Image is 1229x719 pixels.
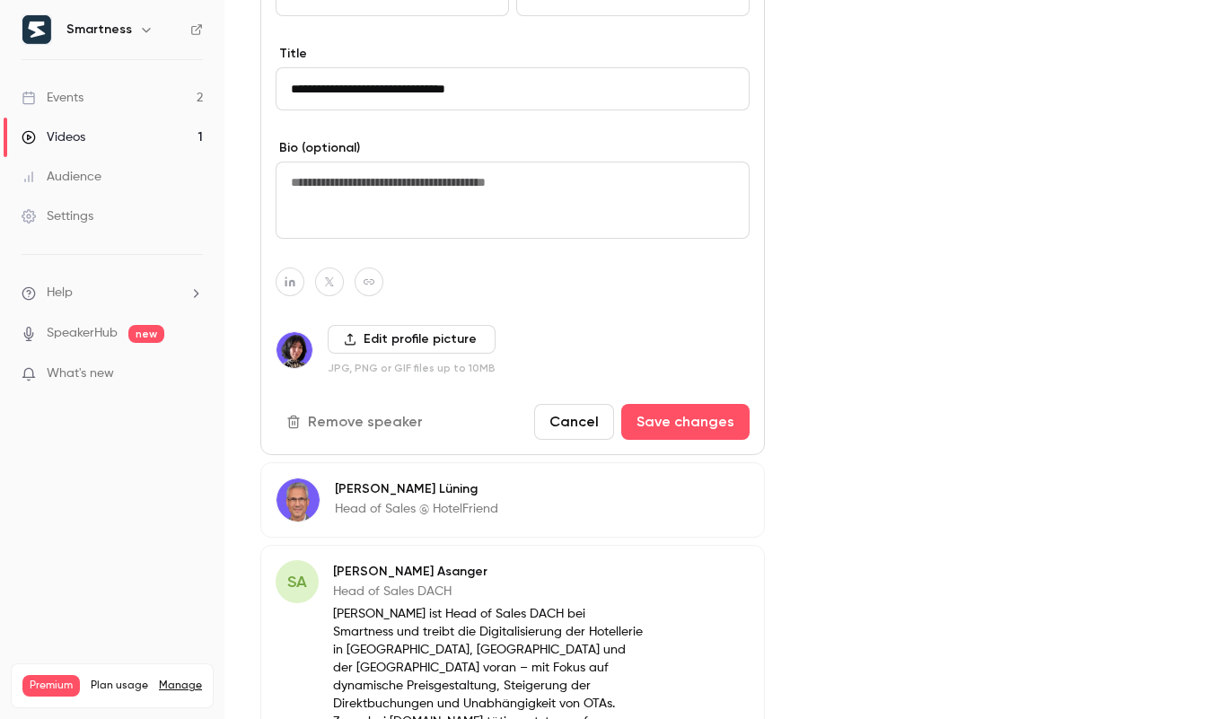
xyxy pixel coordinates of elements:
[22,675,80,697] span: Premium
[335,500,498,518] p: Head of Sales @ HotelFriend
[159,679,202,693] a: Manage
[22,128,85,146] div: Videos
[22,207,93,225] div: Settings
[22,15,51,44] img: Smartness
[328,361,496,375] p: JPG, PNG or GIF files up to 10MB
[47,324,118,343] a: SpeakerHub
[47,364,114,383] span: What's new
[621,404,750,440] button: Save changes
[22,168,101,186] div: Audience
[534,404,614,440] button: Cancel
[277,332,312,368] img: Beatrice Bogdan
[335,480,498,498] p: [PERSON_NAME] Lüning
[128,325,164,343] span: new
[260,462,765,538] div: Michael Lüning[PERSON_NAME] LüningHead of Sales @ HotelFriend
[66,21,132,39] h6: Smartness
[333,583,648,601] p: Head of Sales DACH
[276,404,437,440] button: Remove speaker
[22,89,83,107] div: Events
[47,284,73,303] span: Help
[91,679,148,693] span: Plan usage
[287,570,307,594] span: SA
[328,325,496,354] label: Edit profile picture
[333,563,648,581] p: [PERSON_NAME] Asanger
[277,478,320,522] img: Michael Lüning
[276,139,750,157] label: Bio (optional)
[276,45,750,63] label: Title
[22,284,203,303] li: help-dropdown-opener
